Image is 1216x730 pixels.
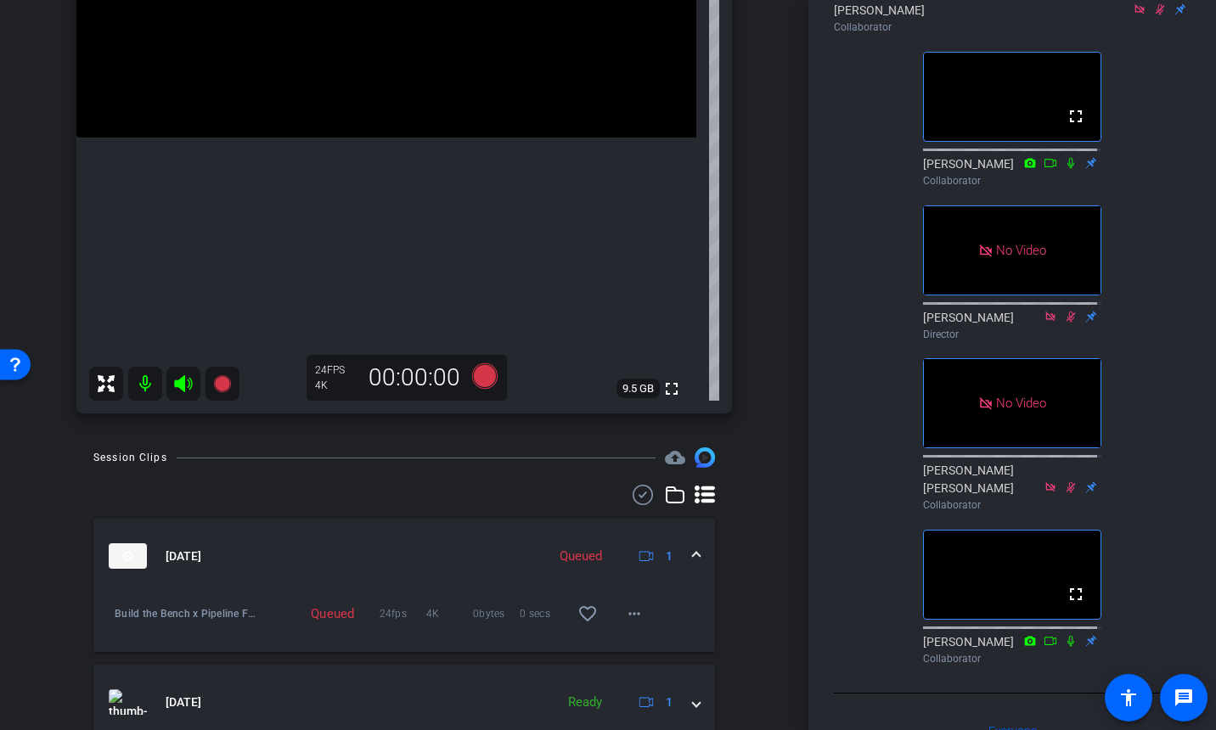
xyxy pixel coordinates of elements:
[666,547,673,565] span: 1
[93,449,167,466] div: Session Clips
[923,497,1101,513] div: Collaborator
[551,547,611,566] div: Queued
[577,604,598,624] mat-icon: favorite_border
[109,543,147,569] img: thumb-nail
[996,242,1046,257] span: No Video
[923,173,1101,188] div: Collaborator
[426,605,473,622] span: 4K
[834,2,1191,35] div: [PERSON_NAME]
[93,593,715,652] div: thumb-nail[DATE]Queued1
[923,462,1101,513] div: [PERSON_NAME] [PERSON_NAME]
[473,605,520,622] span: 0bytes
[166,547,201,565] span: [DATE]
[665,447,685,468] span: Destinations for your clips
[624,604,645,624] mat-icon: more_horiz
[520,605,566,622] span: 0 secs
[923,309,1101,342] div: [PERSON_NAME]
[1066,106,1086,126] mat-icon: fullscreen
[923,651,1101,666] div: Collaborator
[923,633,1101,666] div: [PERSON_NAME]
[166,693,201,711] span: [DATE]
[616,379,660,399] span: 9.5 GB
[665,447,685,468] mat-icon: cloud_upload
[923,155,1101,188] div: [PERSON_NAME]
[327,364,345,376] span: FPS
[834,20,1191,35] div: Collaborator
[1066,584,1086,604] mat-icon: fullscreen
[666,693,673,711] span: 1
[115,605,262,622] span: Build the Bench x Pipeline Fund Interview-iPhone 16-2025-08-25-12-15-12-018-0
[380,605,426,622] span: 24fps
[109,689,147,715] img: thumb-nail
[1118,688,1139,708] mat-icon: accessibility
[996,396,1046,411] span: No Video
[93,519,715,593] mat-expansion-panel-header: thumb-nail[DATE]Queued1
[923,327,1101,342] div: Director
[560,693,611,712] div: Ready
[661,379,682,399] mat-icon: fullscreen
[315,379,357,392] div: 4K
[695,447,715,468] img: Session clips
[315,363,357,377] div: 24
[302,605,338,622] div: Queued
[357,363,471,392] div: 00:00:00
[1174,688,1194,708] mat-icon: message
